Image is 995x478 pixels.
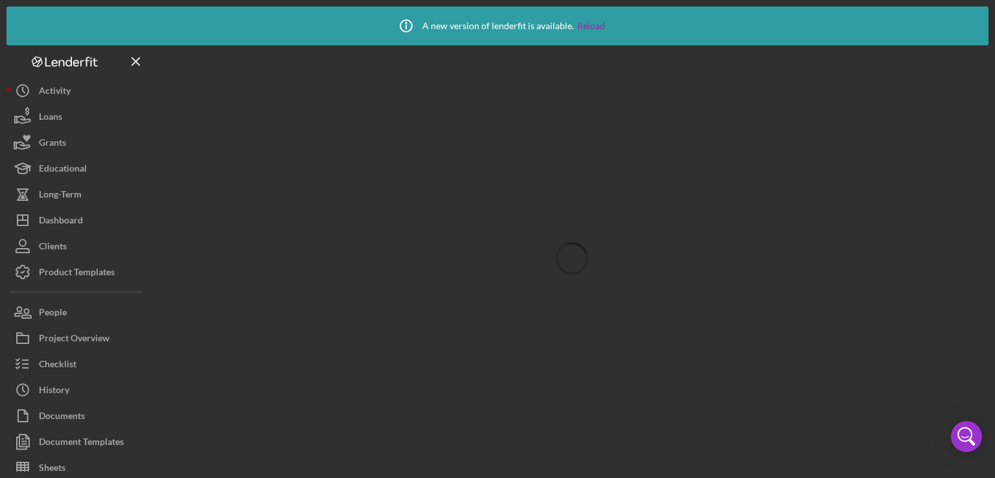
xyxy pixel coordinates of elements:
[390,10,605,42] div: A new version of lenderfit is available.
[6,429,149,455] button: Document Templates
[39,259,115,288] div: Product Templates
[6,325,149,351] button: Project Overview
[39,78,71,107] div: Activity
[39,130,66,159] div: Grants
[6,104,149,130] button: Loans
[6,130,149,155] button: Grants
[6,233,149,259] button: Clients
[39,207,83,236] div: Dashboard
[951,421,982,452] div: Open Intercom Messenger
[577,21,605,31] a: Reload
[6,207,149,233] button: Dashboard
[39,377,69,406] div: History
[6,78,149,104] button: Activity
[39,299,67,328] div: People
[6,377,149,403] button: History
[6,181,149,207] button: Long-Term
[39,233,67,262] div: Clients
[39,181,82,211] div: Long-Term
[39,429,124,458] div: Document Templates
[6,351,149,377] button: Checklist
[6,259,149,285] button: Product Templates
[39,403,85,432] div: Documents
[39,325,109,354] div: Project Overview
[6,403,149,429] button: Documents
[39,104,62,133] div: Loans
[39,155,87,185] div: Educational
[39,351,76,380] div: Checklist
[6,155,149,181] button: Educational
[6,299,149,325] button: People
